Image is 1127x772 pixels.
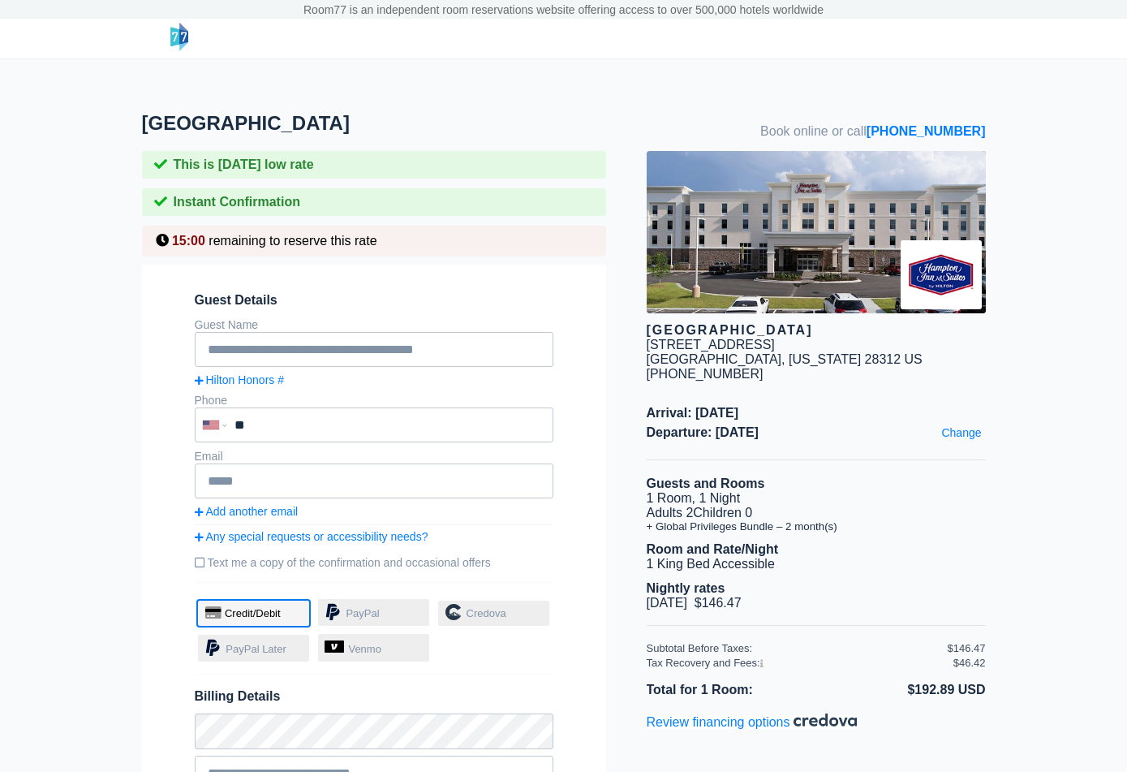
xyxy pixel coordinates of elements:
[467,607,506,619] span: Credova
[647,557,986,571] li: 1 King Bed Accessible
[195,293,553,308] span: Guest Details
[816,679,986,701] li: $192.89 USD
[647,520,986,533] li: + Global Privileges Bundle – 2 month(s)
[693,506,752,520] span: Children 0
[647,406,986,421] span: Arrival: [DATE]
[346,607,379,619] span: PayPal
[196,409,230,441] div: United States: +1
[647,352,785,366] span: [GEOGRAPHIC_DATA],
[647,323,986,338] div: [GEOGRAPHIC_DATA]
[142,188,606,216] div: Instant Confirmation
[195,689,553,704] span: Billing Details
[647,642,948,654] div: Subtotal Before Taxes:
[647,657,948,669] div: Tax Recovery and Fees:
[647,581,725,595] b: Nightly rates
[195,318,259,331] label: Guest Name
[647,679,816,701] li: Total for 1 Room:
[647,715,857,729] a: Review financing options
[647,542,779,556] b: Room and Rate/Night
[789,352,861,366] span: [US_STATE]
[647,367,986,382] div: [PHONE_NUMBER]
[195,394,227,407] label: Phone
[647,338,775,352] div: [STREET_ADDRESS]
[901,240,982,309] img: Brand logo for Hampton Inn & Suites Fayetteville
[325,640,344,653] img: venmo-logo.svg
[647,506,986,520] li: Adults 2
[195,373,553,386] a: Hilton Honors #
[209,234,376,248] span: remaining to reserve this rate
[647,425,986,440] span: Departure: [DATE]
[647,596,742,610] span: [DATE] $146.47
[647,477,765,490] b: Guests and Rooms
[905,352,923,366] span: US
[195,505,553,518] a: Add another email
[172,234,205,248] span: 15:00
[953,657,986,669] div: $46.42
[937,422,985,443] a: Change
[348,643,381,655] span: Venmo
[195,530,553,543] a: Any special requests or accessibility needs?
[865,352,901,366] span: 28312
[647,715,794,729] span: Review financing options
[948,642,986,654] div: $146.47
[170,23,188,51] img: logo-header-small.png
[225,607,281,619] span: Credit/Debit
[760,124,985,139] span: Book online or call
[195,550,553,576] label: Text me a copy of the confirmation and occasional offers
[142,112,647,135] h1: [GEOGRAPHIC_DATA]
[647,151,986,313] img: hotel image
[647,491,986,506] li: 1 Room, 1 Night
[195,450,223,463] label: Email
[142,151,606,179] div: This is [DATE] low rate
[226,643,286,655] span: PayPal Later
[867,124,986,138] a: [PHONE_NUMBER]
